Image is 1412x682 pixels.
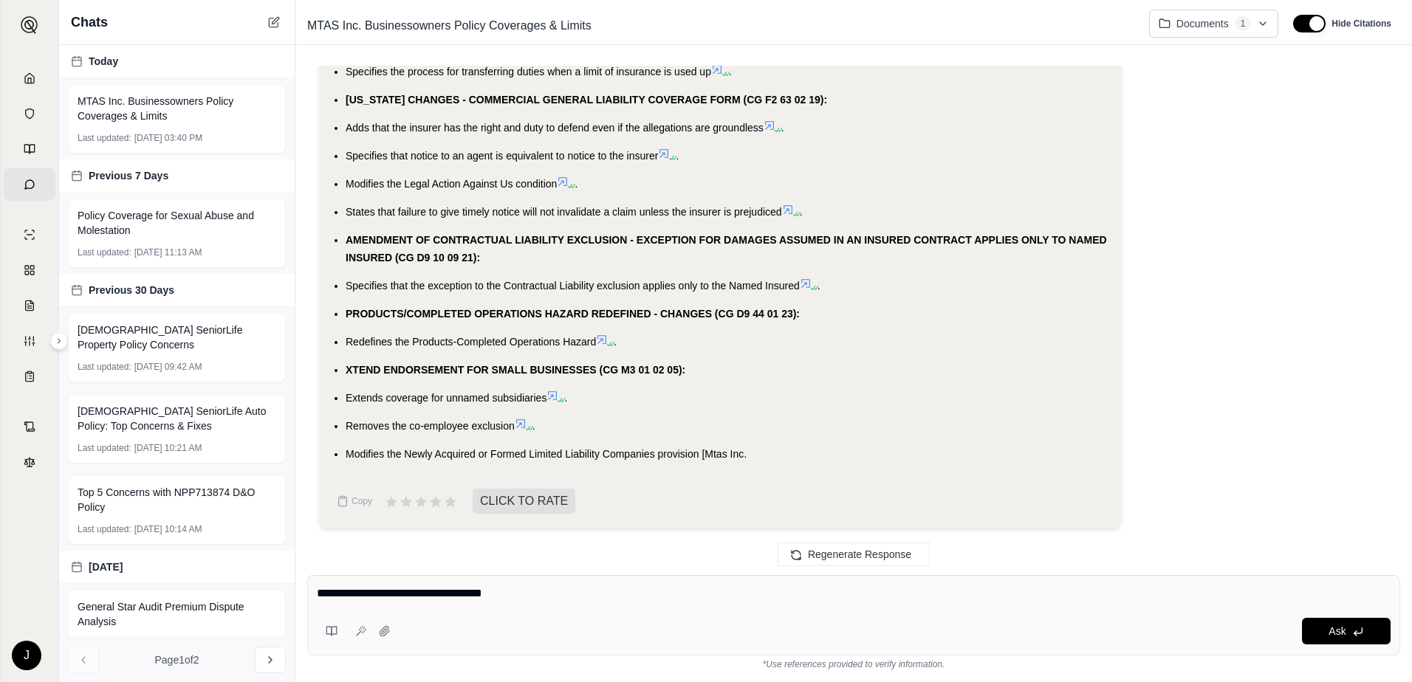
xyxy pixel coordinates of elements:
[12,641,41,670] div: J
[78,247,131,258] span: Last updated:
[301,14,597,38] span: MTAS Inc. Businessowners Policy Coverages & Limits
[4,168,55,201] a: Chat
[346,308,800,320] span: PRODUCTS/COMPLETED OPERATIONS HAZARD REDEFINED - CHANGES (CG D9 44 01 23):
[575,178,578,190] span: .
[134,132,202,144] span: [DATE] 03:40 PM
[676,150,679,162] span: .
[352,495,372,507] span: Copy
[346,336,596,348] span: Redefines the Products-Completed Operations Hazard
[78,323,276,352] span: [DEMOGRAPHIC_DATA] SeniorLife Property Policy Concerns
[78,485,276,514] span: Top 5 Concerns with NPP713874 D&O Policy
[21,16,38,34] img: Expand sidebar
[1302,618,1391,644] button: Ask
[346,66,711,77] span: Specifies the process for transferring duties when a limit of insurance is used up
[1329,625,1346,637] span: Ask
[4,446,55,478] a: Legal Search Engine
[301,14,1137,38] div: Edit Title
[71,12,108,32] span: Chats
[78,94,276,123] span: MTAS Inc. Businessowners Policy Coverages & Limits
[89,54,118,69] span: Today
[4,289,55,322] a: Claim Coverage
[808,548,911,560] span: Regenerate Response
[78,523,131,535] span: Last updated:
[781,122,784,134] span: .
[50,332,68,350] button: Expand sidebar
[818,280,820,292] span: .
[134,442,202,454] span: [DATE] 10:21 AM
[265,13,283,31] button: New Chat
[78,132,131,144] span: Last updated:
[346,420,515,432] span: Removes the co-employee exclusion
[346,122,764,134] span: Adds that the insurer has the right and duty to defend even if the allegations are groundless
[1149,10,1279,38] button: Documents1
[564,392,567,404] span: .
[1332,18,1391,30] span: Hide Citations
[473,489,575,514] span: CLICK TO RATE
[134,247,202,258] span: [DATE] 11:13 AM
[346,150,658,162] span: Specifies that notice to an agent is equivalent to notice to the insurer
[346,234,1107,263] span: AMENDMENT OF CONTRACTUAL LIABILITY EXCLUSION - EXCEPTION FOR DAMAGES ASSUMED IN AN INSURED CONTRA...
[1176,16,1229,31] span: Documents
[4,410,55,443] a: Contract Analysis
[346,448,747,460] span: Modifies the Newly Acquired or Formed Limited Liability Companies provision [Mtas Inc.
[4,218,55,251] a: Single Policy
[4,133,55,165] a: Prompt Library
[346,206,782,218] span: States that failure to give timely notice will not invalidate a claim unless the insurer is preju...
[78,404,276,433] span: [DEMOGRAPHIC_DATA] SeniorLife Auto Policy: Top Concerns & Fixes
[532,420,535,432] span: .
[4,97,55,130] a: Documents Vault
[4,360,55,393] a: Coverage Table
[89,559,123,574] span: [DATE]
[89,168,168,183] span: Previous 7 Days
[78,442,131,454] span: Last updated:
[4,62,55,94] a: Home
[155,652,199,667] span: Page 1 of 2
[89,283,174,297] span: Previous 30 Days
[800,206,803,218] span: .
[1235,16,1252,31] span: 1
[346,364,685,376] span: XTEND ENDORSEMENT FOR SMALL BUSINESSES (CG M3 01 02 05):
[614,336,617,348] span: .
[346,94,827,106] span: [US_STATE] CHANGES - COMMERCIAL GENERAL LIABILITY COVERAGE FORM (CG F2 63 02 19):
[134,361,202,373] span: [DATE] 09:42 AM
[134,523,202,535] span: [DATE] 10:14 AM
[15,10,44,40] button: Expand sidebar
[346,392,546,404] span: Extends coverage for unnamed subsidiaries
[331,486,378,516] button: Copy
[78,361,131,373] span: Last updated:
[778,542,930,566] button: Regenerate Response
[307,655,1400,670] div: *Use references provided to verify information.
[4,254,55,286] a: Policy Comparisons
[78,599,276,629] span: General Star Audit Premium Dispute Analysis
[346,280,800,292] span: Specifies that the exception to the Contractual Liability exclusion applies only to the Named Ins...
[729,66,732,77] span: .
[78,208,276,238] span: Policy Coverage for Sexual Abuse and Molestation
[346,178,557,190] span: Modifies the Legal Action Against Us condition
[4,325,55,357] a: Custom Report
